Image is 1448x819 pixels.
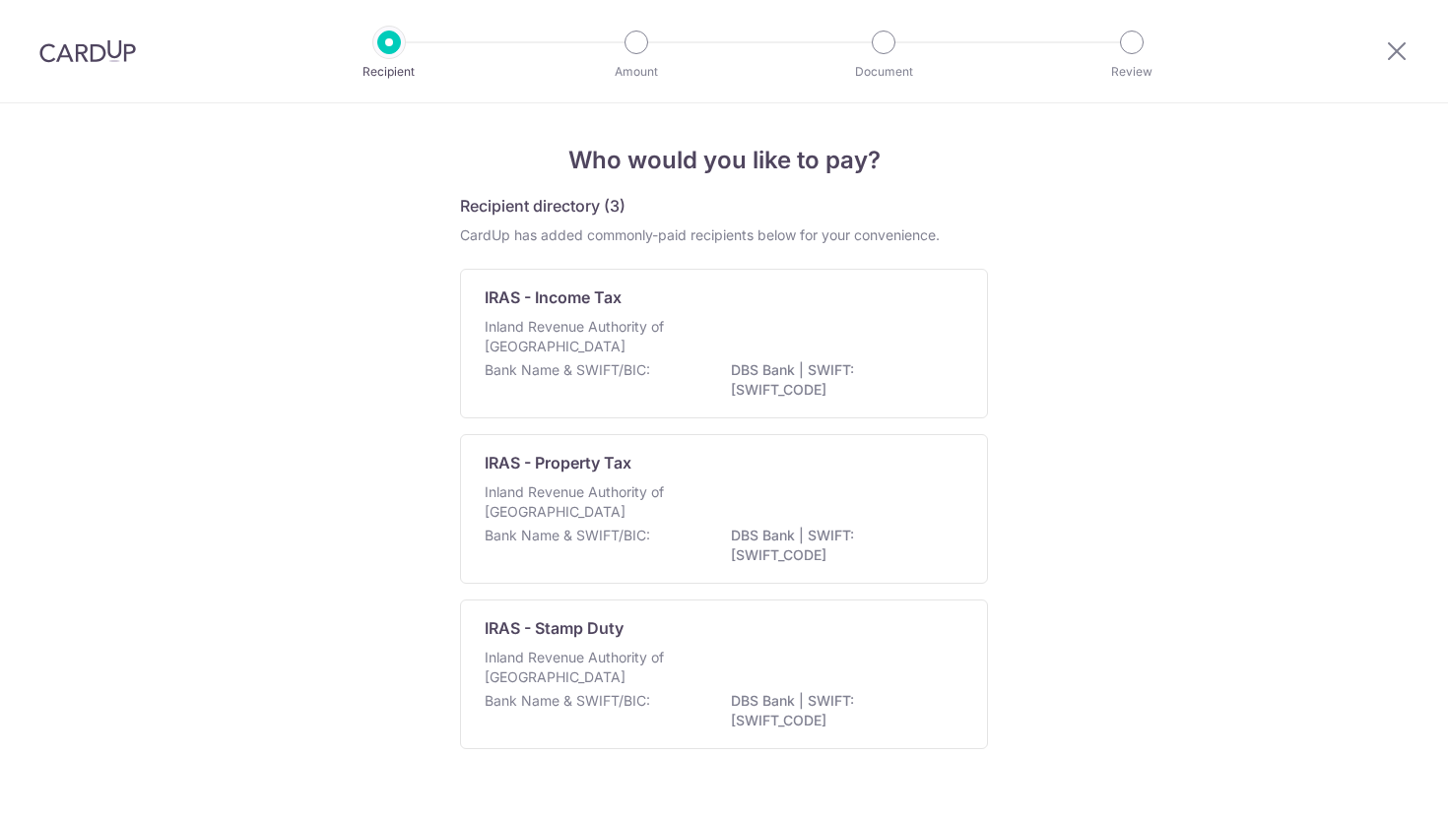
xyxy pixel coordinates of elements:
p: IRAS - Property Tax [485,451,631,474]
iframe: Opens a widget where you can find more information [1321,760,1428,809]
h4: Who would you like to pay? [460,143,988,178]
p: Bank Name & SWIFT/BIC: [485,360,650,380]
div: CardUp has added commonly-paid recipients below for your convenience. [460,225,988,245]
p: DBS Bank | SWIFT: [SWIFT_CODE] [731,691,952,730]
h5: Recipient directory (3) [460,194,625,218]
p: Inland Revenue Authority of [GEOGRAPHIC_DATA] [485,648,693,687]
p: DBS Bank | SWIFT: [SWIFT_CODE] [731,360,952,400]
p: Amount [563,62,709,82]
p: Bank Name & SWIFT/BIC: [485,691,650,711]
p: Bank Name & SWIFT/BIC: [485,526,650,545]
p: Review [1059,62,1205,82]
p: IRAS - Income Tax [485,285,622,309]
p: Inland Revenue Authority of [GEOGRAPHIC_DATA] [485,317,693,356]
p: Document [811,62,956,82]
img: CardUp [39,39,136,63]
p: Inland Revenue Authority of [GEOGRAPHIC_DATA] [485,482,693,522]
p: DBS Bank | SWIFT: [SWIFT_CODE] [731,526,952,565]
p: Recipient [316,62,462,82]
p: IRAS - Stamp Duty [485,616,624,640]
